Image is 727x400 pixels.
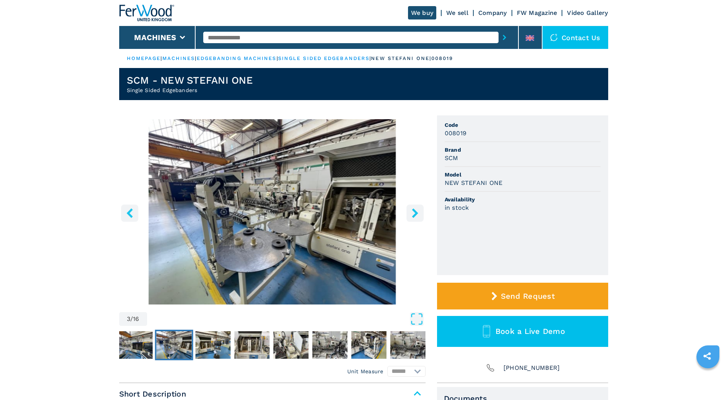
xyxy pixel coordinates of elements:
span: Book a Live Demo [495,327,565,336]
a: We sell [446,9,468,16]
button: submit-button [499,29,510,46]
span: Availability [445,196,601,203]
button: Machines [134,33,176,42]
button: Go to Slide 2 [116,330,154,360]
a: sharethis [698,347,717,366]
iframe: Chat [695,366,721,394]
p: 008019 [431,55,453,62]
a: We buy [408,6,437,19]
span: [PHONE_NUMBER] [504,363,560,373]
a: Company [478,9,507,16]
a: single sided edgebanders [278,55,369,61]
button: Go to Slide 4 [194,330,232,360]
img: 3d377829833516d53bc5711926a1e11c [195,331,230,359]
h3: NEW STEFANI ONE [445,178,503,187]
h2: Single Sided Edgebanders [127,86,253,94]
button: right-button [406,204,424,222]
img: 52981fb1ee67daf14a42a0d2783ae416 [117,331,152,359]
button: left-button [121,204,138,222]
a: edgebanding machines [197,55,277,61]
a: HOMEPAGE [127,55,161,61]
img: bd5f73943ebb36e7728e6139dcf79e83 [234,331,269,359]
span: / [130,316,133,322]
img: 27940ca1e7cc3ba766a83615fd7b37db [156,331,191,359]
img: 28f3ce6e5441830d34bbf492df91dd66 [312,331,347,359]
span: Code [445,121,601,129]
span: Model [445,171,601,178]
span: 16 [133,316,139,322]
span: 3 [127,316,130,322]
button: Go to Slide 6 [272,330,310,360]
button: Go to Slide 3 [155,330,193,360]
div: Contact us [542,26,608,49]
div: Go to Slide 3 [119,119,426,304]
h3: in stock [445,203,469,212]
span: Send Request [501,291,555,301]
nav: Thumbnail Navigation [77,330,383,360]
span: Brand [445,146,601,154]
a: FW Magazine [517,9,557,16]
img: Ferwood [119,5,174,21]
button: Book a Live Demo [437,316,608,347]
h1: SCM - NEW STEFANI ONE [127,74,253,86]
img: Phone [485,363,496,373]
h3: SCM [445,154,458,162]
img: Single Sided Edgebanders SCM NEW STEFANI ONE [119,119,426,304]
span: | [195,55,196,61]
button: Send Request [437,283,608,309]
a: Video Gallery [567,9,608,16]
button: Go to Slide 5 [233,330,271,360]
img: 756f7bddafe69397f8cf7fa1ceecd91c [273,331,308,359]
button: Open Fullscreen [149,312,424,326]
h3: 008019 [445,129,467,138]
p: new stefani one | [371,55,431,62]
a: machines [162,55,195,61]
span: | [160,55,162,61]
em: Unit Measure [347,368,384,375]
button: Go to Slide 7 [311,330,349,360]
img: f8a941216ec6b03123a9ea1262517f18 [351,331,386,359]
span: | [277,55,278,61]
img: 3ecb2757ff8196cb10e570f4c3aac31d [390,331,425,359]
img: Contact us [550,34,558,41]
span: | [369,55,371,61]
button: Go to Slide 8 [350,330,388,360]
button: Go to Slide 9 [389,330,427,360]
